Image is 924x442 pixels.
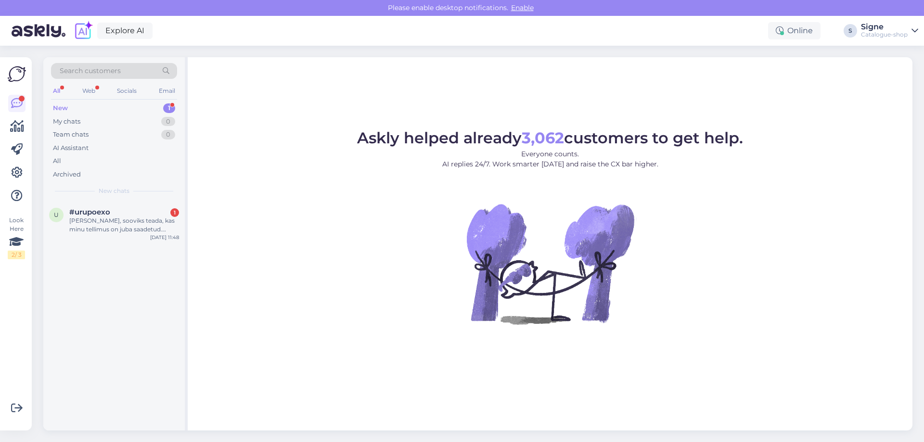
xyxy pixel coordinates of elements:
span: New chats [99,187,129,195]
img: Askly Logo [8,65,26,83]
span: Search customers [60,66,121,76]
div: My chats [53,117,80,126]
div: [DATE] 11:48 [150,234,179,241]
div: Signe [861,23,908,31]
div: Team chats [53,130,89,139]
div: New [53,103,68,113]
div: All [53,156,61,166]
div: Archived [53,170,81,179]
div: 1 [170,208,179,217]
div: 0 [161,130,175,139]
div: 0 [161,117,175,126]
img: No Chat active [463,177,637,350]
div: 1 [163,103,175,113]
a: SigneCatalogue-shop [861,23,918,38]
div: S [844,24,857,38]
b: 3,062 [522,128,564,147]
div: Online [768,22,821,39]
div: Email [157,85,177,97]
span: #urupoexo [69,208,110,216]
img: explore-ai [73,21,93,41]
div: AI Assistant [53,143,89,153]
div: Socials [115,85,139,97]
span: u [54,211,59,218]
a: Explore AI [97,23,153,39]
div: Catalogue-shop [861,31,908,38]
div: Web [80,85,97,97]
span: Askly helped already customers to get help. [357,128,743,147]
div: All [51,85,62,97]
div: Look Here [8,216,25,259]
div: [PERSON_NAME], sooviks teada, kas minu tellimus on juba saadetud. [PERSON_NAME] [PERSON_NAME]- te... [69,216,179,234]
span: Enable [508,3,537,12]
p: Everyone counts. AI replies 24/7. Work smarter [DATE] and raise the CX bar higher. [357,149,743,169]
div: 2 / 3 [8,251,25,259]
